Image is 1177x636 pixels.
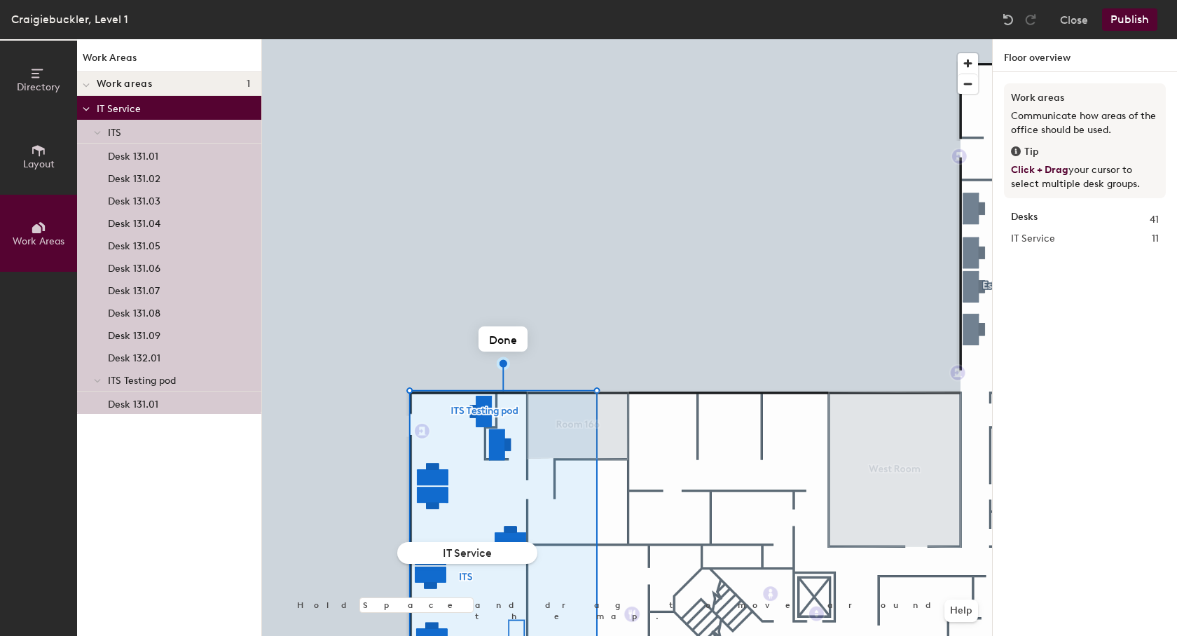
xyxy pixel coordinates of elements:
[77,50,261,72] h1: Work Areas
[108,127,121,139] span: ITS
[1150,212,1159,228] span: 41
[108,169,160,185] p: Desk 131.02
[1152,231,1159,247] span: 11
[97,78,152,90] span: Work areas
[1001,13,1015,27] img: Undo
[108,258,160,275] p: Desk 131.06
[944,600,978,622] button: Help
[108,214,160,230] p: Desk 131.04
[23,158,55,170] span: Layout
[108,375,176,387] span: ITS Testing pod
[1011,164,1068,176] span: Click + Drag
[108,236,160,252] p: Desk 131.05
[11,11,128,28] div: Craigiebuckler, Level 1
[108,394,158,410] p: Desk 131.01
[1011,109,1159,137] p: Communicate how areas of the office should be used.
[108,191,160,207] p: Desk 131.03
[108,281,160,297] p: Desk 131.07
[993,39,1177,72] h1: Floor overview
[247,78,250,90] span: 1
[13,235,64,247] span: Work Areas
[17,81,60,93] span: Directory
[108,146,158,163] p: Desk 131.01
[1024,13,1038,27] img: Redo
[108,303,160,319] p: Desk 131.08
[1011,212,1038,228] strong: Desks
[1011,90,1159,106] h3: Work areas
[1060,8,1088,31] button: Close
[108,326,160,342] p: Desk 131.09
[1102,8,1157,31] button: Publish
[1011,144,1159,160] div: Tip
[108,348,160,364] p: Desk 132.01
[1011,163,1159,191] p: your cursor to select multiple desk groups.
[97,99,250,117] p: IT Service
[479,326,528,352] button: Done
[1011,231,1055,247] span: IT Service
